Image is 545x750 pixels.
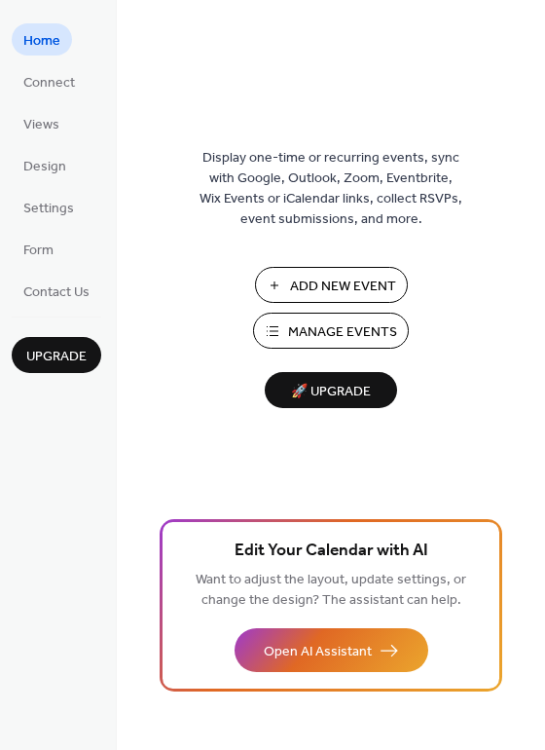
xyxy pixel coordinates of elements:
[23,73,75,94] span: Connect
[12,337,101,373] button: Upgrade
[253,313,409,349] button: Manage Events
[12,233,65,265] a: Form
[12,275,101,307] a: Contact Us
[12,149,78,181] a: Design
[26,347,87,367] span: Upgrade
[265,372,397,408] button: 🚀 Upgrade
[23,241,54,261] span: Form
[23,282,90,303] span: Contact Us
[12,23,72,56] a: Home
[12,191,86,223] a: Settings
[12,65,87,97] a: Connect
[235,628,428,672] button: Open AI Assistant
[290,277,396,297] span: Add New Event
[200,148,462,230] span: Display one-time or recurring events, sync with Google, Outlook, Zoom, Eventbrite, Wix Events or ...
[255,267,408,303] button: Add New Event
[288,322,397,343] span: Manage Events
[196,567,466,614] span: Want to adjust the layout, update settings, or change the design? The assistant can help.
[276,379,385,405] span: 🚀 Upgrade
[23,115,59,135] span: Views
[23,31,60,52] span: Home
[23,157,66,177] span: Design
[23,199,74,219] span: Settings
[12,107,71,139] a: Views
[235,538,428,565] span: Edit Your Calendar with AI
[264,642,372,662] span: Open AI Assistant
